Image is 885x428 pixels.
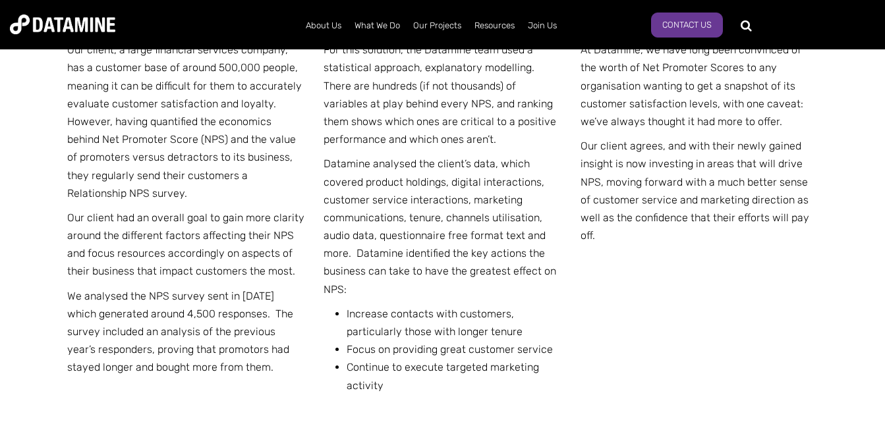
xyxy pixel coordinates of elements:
a: Our Projects [407,9,468,43]
p: We analysed the NPS survey sent in [DATE] which generated around 4,500 responses. The survey incl... [67,287,305,377]
li: Increase contacts with customers, particularly those with longer tenure [347,305,561,340]
a: Join Us [521,9,563,43]
p: For this solution, the Datamine team used a statistical approach, explanatory modelling. There ar... [324,41,561,148]
p: Our client agrees, and with their newly gained insight is now investing in areas that will drive ... [581,137,818,244]
li: Continue to execute targeted marketing activity [347,358,561,394]
img: Datamine [10,14,115,34]
p: Our client had an overall goal to gain more clarity around the different factors affecting their ... [67,209,305,281]
p: Our client, a large financial services company, has a customer base of around 500,000 people, mea... [67,41,305,202]
a: What We Do [348,9,407,43]
span: At Datamine, we have long been convinced of the worth of Net Promoter Scores to any organisation ... [581,43,803,128]
a: Contact Us [651,13,723,38]
a: About Us [299,9,348,43]
a: Resources [468,9,521,43]
p: Datamine analysed the client’s data, which covered product holdings, digital interactions, custom... [324,155,561,298]
li: Focus on providing great customer service [347,340,561,358]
